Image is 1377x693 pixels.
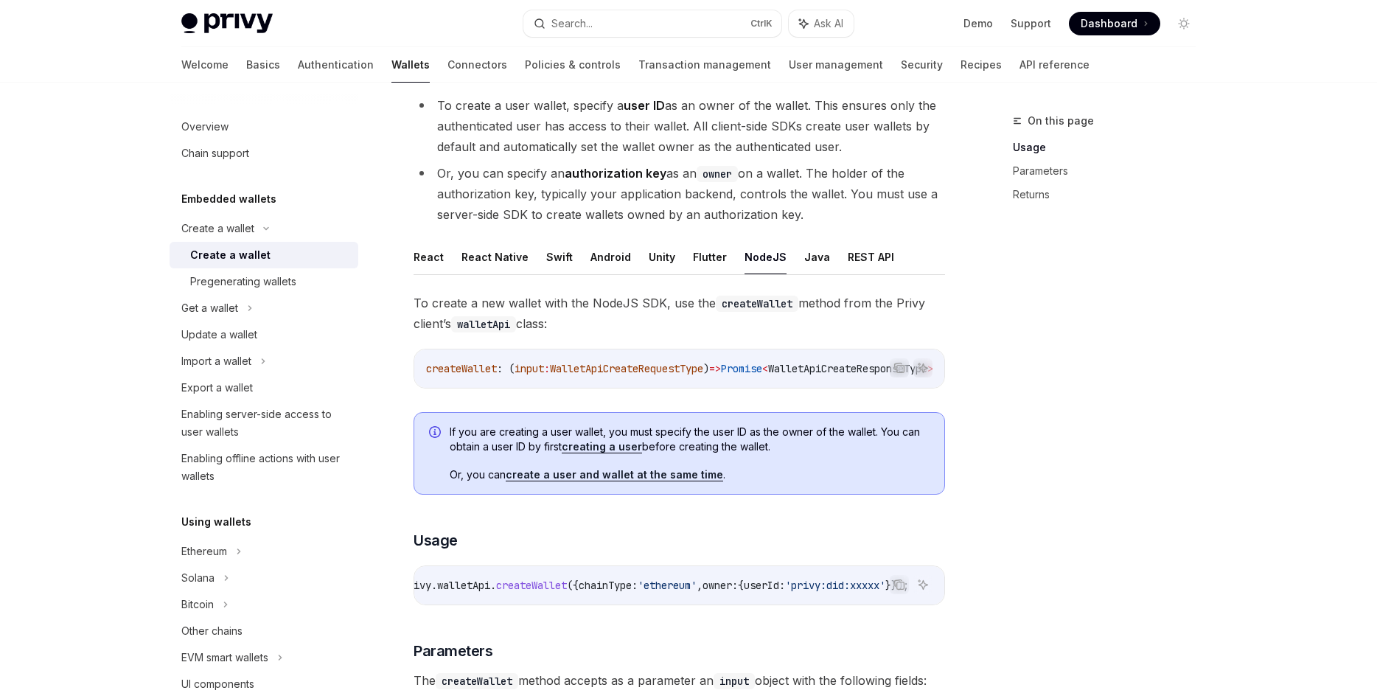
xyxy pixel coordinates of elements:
[429,426,444,441] svg: Info
[170,140,358,167] a: Chain support
[170,401,358,445] a: Enabling server-side access to user wallets
[181,513,251,531] h5: Using wallets
[750,18,773,29] span: Ctrl K
[525,47,621,83] a: Policies & controls
[461,240,529,274] button: React Native
[181,450,349,485] div: Enabling offline actions with user wallets
[431,579,437,592] span: .
[1028,112,1094,130] span: On this page
[649,240,675,274] button: Unity
[562,440,642,453] a: creating a user
[901,47,943,83] a: Security
[181,379,253,397] div: Export a wallet
[170,268,358,295] a: Pregenerating wallets
[1013,183,1207,206] a: Returns
[703,579,738,592] span: owner:
[414,530,458,551] span: Usage
[1011,16,1051,31] a: Support
[762,362,768,375] span: <
[703,362,709,375] span: )
[693,240,727,274] button: Flutter
[181,675,254,693] div: UI components
[1013,159,1207,183] a: Parameters
[523,10,781,37] button: Search...CtrlK
[181,596,214,613] div: Bitcoin
[450,467,930,482] span: Or, you can .
[436,673,518,689] code: createWallet
[181,47,229,83] a: Welcome
[298,47,374,83] a: Authentication
[567,579,579,592] span: ({
[638,579,697,592] span: 'ethereum'
[181,326,257,344] div: Update a wallet
[785,579,885,592] span: 'privy:did:xxxxx'
[697,166,738,182] code: owner
[579,579,638,592] span: chainType:
[402,579,431,592] span: privy
[190,273,296,290] div: Pregenerating wallets
[181,13,273,34] img: light logo
[437,579,490,592] span: walletApi
[1013,136,1207,159] a: Usage
[181,352,251,370] div: Import a wallet
[497,362,515,375] span: : (
[490,579,496,592] span: .
[848,240,894,274] button: REST API
[745,240,787,274] button: NodeJS
[414,240,444,274] button: React
[447,47,507,83] a: Connectors
[426,362,497,375] span: createWallet
[913,575,932,594] button: Ask AI
[714,673,755,689] code: input
[170,114,358,140] a: Overview
[590,240,631,274] button: Android
[890,575,909,594] button: Copy the contents from the code block
[170,445,358,490] a: Enabling offline actions with user wallets
[181,649,268,666] div: EVM smart wallets
[913,358,932,377] button: Ask AI
[391,47,430,83] a: Wallets
[1081,16,1137,31] span: Dashboard
[963,16,993,31] a: Demo
[789,10,854,37] button: Ask AI
[496,579,567,592] span: createWallet
[181,144,249,162] div: Chain support
[246,47,280,83] a: Basics
[814,16,843,31] span: Ask AI
[181,190,276,208] h5: Embedded wallets
[804,240,830,274] button: Java
[170,618,358,644] a: Other chains
[414,670,945,691] span: The method accepts as a parameter an object with the following fields:
[190,246,271,264] div: Create a wallet
[624,98,665,113] strong: user ID
[170,375,358,401] a: Export a wallet
[885,579,909,592] span: }});
[890,358,909,377] button: Copy the contents from the code block
[170,321,358,348] a: Update a wallet
[1069,12,1160,35] a: Dashboard
[414,163,945,225] li: Or, you can specify an as an on a wallet. The holder of the authorization key, typically your app...
[181,118,229,136] div: Overview
[414,95,945,157] li: To create a user wallet, specify a as an owner of the wallet. This ensures only the authenticated...
[721,362,762,375] span: Promise
[181,299,238,317] div: Get a wallet
[638,47,771,83] a: Transaction management
[744,579,785,592] span: userId:
[565,166,666,181] strong: authorization key
[544,362,550,375] span: :
[450,425,930,454] span: If you are creating a user wallet, you must specify the user ID as the owner of the wallet. You c...
[961,47,1002,83] a: Recipes
[697,579,703,592] span: ,
[515,362,544,375] span: input
[551,15,593,32] div: Search...
[181,405,349,441] div: Enabling server-side access to user wallets
[789,47,883,83] a: User management
[451,316,516,332] code: walletApi
[716,296,798,312] code: createWallet
[768,362,927,375] span: WalletApiCreateResponseType
[506,468,723,481] a: create a user and wallet at the same time
[181,543,227,560] div: Ethereum
[1172,12,1196,35] button: Toggle dark mode
[181,569,215,587] div: Solana
[170,242,358,268] a: Create a wallet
